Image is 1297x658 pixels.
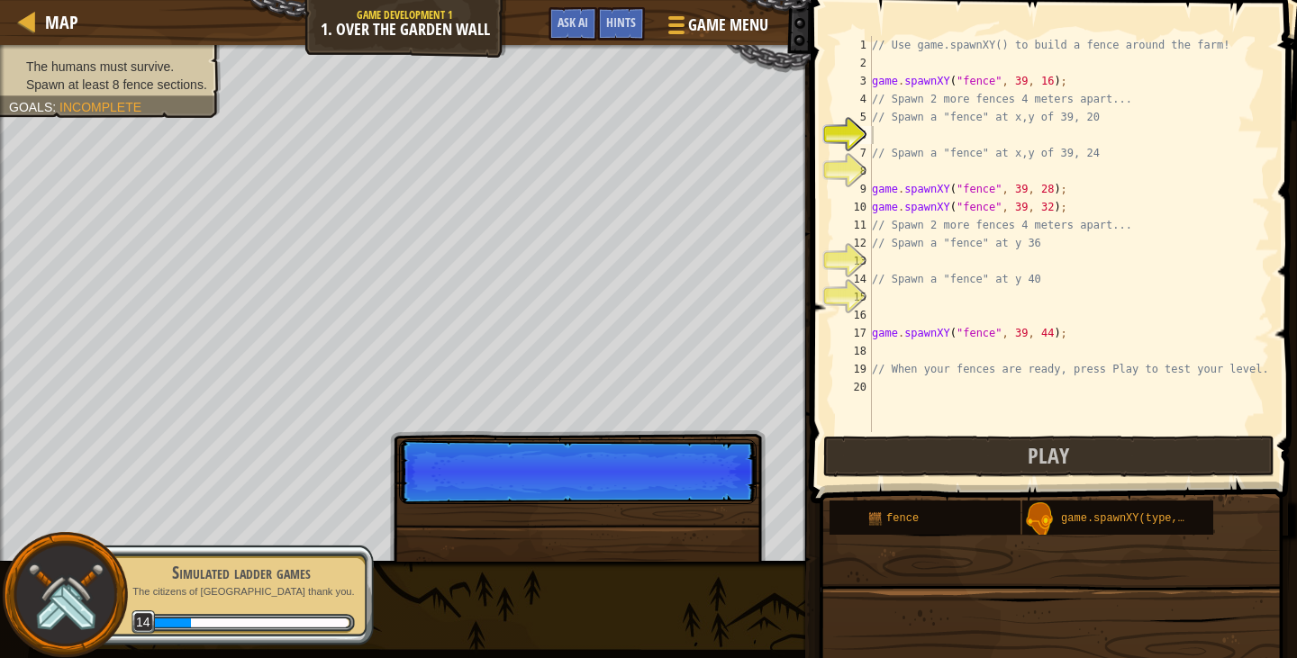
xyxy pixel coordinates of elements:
div: 8 [836,162,872,180]
div: 7 [836,144,872,162]
span: Game Menu [688,14,768,37]
span: Hints [606,14,636,31]
span: Map [45,10,78,34]
a: Map [36,10,78,34]
button: Ask AI [549,7,597,41]
button: Game Menu [654,7,779,50]
span: 14 [132,610,156,635]
li: The humans must survive. [9,58,207,76]
div: 14 [836,270,872,288]
div: 15 [836,288,872,306]
span: Incomplete [59,100,141,114]
div: Simulated ladder games [128,560,355,585]
div: 11 [836,216,872,234]
span: : [52,100,59,114]
span: Goals [9,100,52,114]
img: portrait.png [868,511,883,526]
div: 4 [836,90,872,108]
span: game.spawnXY(type, x, y); [1061,512,1223,525]
div: 16 [836,306,872,324]
div: 3 [836,72,872,90]
span: Ask AI [558,14,588,31]
div: 20 [836,378,872,396]
span: fence [886,512,919,525]
div: 12 [836,234,872,252]
div: 6 [836,126,872,144]
div: 5 [836,108,872,126]
span: The humans must survive. [26,59,174,74]
img: swords.png [24,554,106,636]
span: Play [1028,441,1069,470]
button: Play [823,436,1274,477]
div: 19 [836,360,872,378]
span: Spawn at least 8 fence sections. [26,77,207,92]
div: 10 [836,198,872,216]
img: portrait.png [1022,502,1057,536]
div: 13 [836,252,872,270]
li: Spawn at least 8 fence sections. [9,76,207,94]
div: 18 [836,342,872,360]
div: 9 [836,180,872,198]
div: 1 [836,36,872,54]
p: The citizens of [GEOGRAPHIC_DATA] thank you. [128,585,355,599]
div: 2 [836,54,872,72]
div: 17 [836,324,872,342]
